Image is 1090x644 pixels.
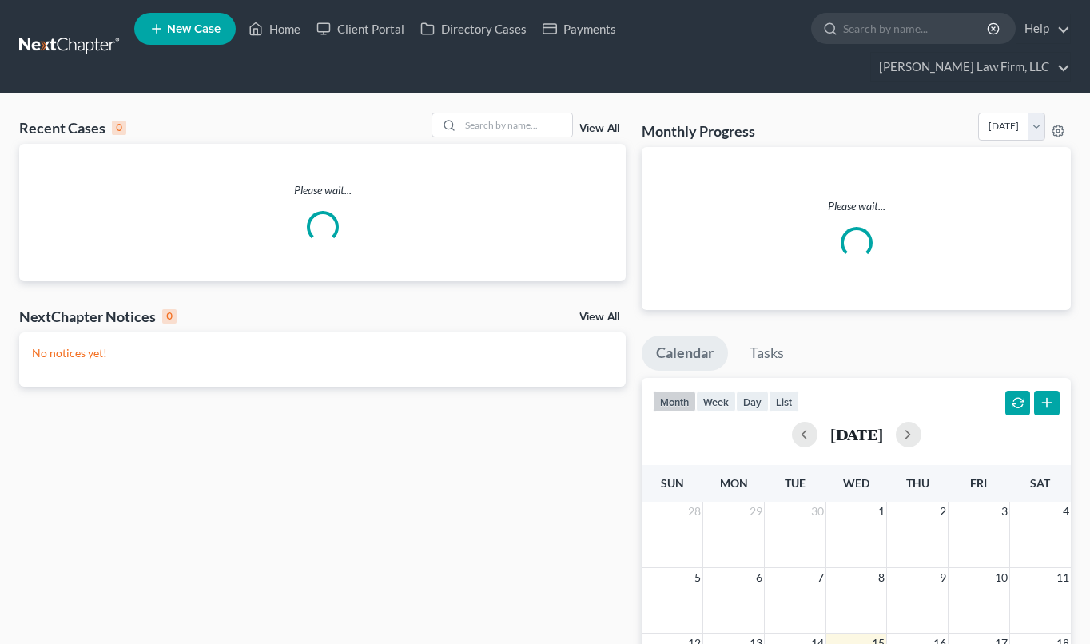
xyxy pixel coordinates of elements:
button: day [736,391,769,412]
span: 9 [938,568,948,587]
span: 30 [810,502,825,521]
span: Mon [720,476,748,490]
span: 5 [693,568,702,587]
span: Thu [906,476,929,490]
span: 6 [754,568,764,587]
span: 11 [1055,568,1071,587]
span: New Case [167,23,221,35]
span: 28 [686,502,702,521]
span: Wed [843,476,869,490]
h3: Monthly Progress [642,121,755,141]
span: 4 [1061,502,1071,521]
button: week [696,391,736,412]
span: 1 [877,502,886,521]
span: Sun [661,476,684,490]
div: NextChapter Notices [19,307,177,326]
button: month [653,391,696,412]
p: No notices yet! [32,345,613,361]
a: Home [241,14,308,43]
div: 0 [112,121,126,135]
span: Tue [785,476,806,490]
span: Sat [1030,476,1050,490]
div: 0 [162,309,177,324]
a: Calendar [642,336,728,371]
span: 10 [993,568,1009,587]
a: Directory Cases [412,14,535,43]
span: 29 [748,502,764,521]
a: Payments [535,14,624,43]
span: 8 [877,568,886,587]
a: Client Portal [308,14,412,43]
a: View All [579,123,619,134]
span: 7 [816,568,825,587]
a: Tasks [735,336,798,371]
a: View All [579,312,619,323]
button: list [769,391,799,412]
a: [PERSON_NAME] Law Firm, LLC [871,53,1070,81]
span: Fri [970,476,987,490]
input: Search by name... [460,113,572,137]
span: 3 [1000,502,1009,521]
div: Recent Cases [19,118,126,137]
a: Help [1016,14,1070,43]
h2: [DATE] [830,426,883,443]
p: Please wait... [654,198,1058,214]
input: Search by name... [843,14,989,43]
span: 2 [938,502,948,521]
p: Please wait... [19,182,626,198]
